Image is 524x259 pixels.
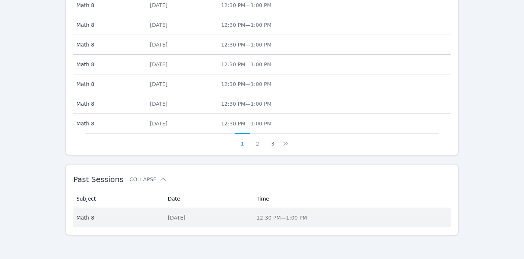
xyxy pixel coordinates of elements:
[76,61,141,68] span: Math 8
[252,190,451,208] th: Time
[221,2,271,8] span: 12:30 PM — 1:00 PM
[150,61,212,68] div: [DATE]
[168,214,247,221] div: [DATE]
[73,175,124,184] span: Past Sessions
[150,21,212,29] div: [DATE]
[257,215,307,221] span: 12:30 PM — 1:00 PM
[73,74,451,94] tr: Math 8[DATE]12:30 PM—1:00 PM
[221,81,271,87] span: 12:30 PM — 1:00 PM
[221,42,271,48] span: 12:30 PM — 1:00 PM
[235,133,250,147] button: 1
[76,214,159,221] span: Math 8
[221,61,271,67] span: 12:30 PM — 1:00 PM
[150,41,212,48] div: [DATE]
[221,121,271,127] span: 12:30 PM — 1:00 PM
[150,120,212,127] div: [DATE]
[163,190,252,208] th: Date
[73,15,451,35] tr: Math 8[DATE]12:30 PM—1:00 PM
[73,208,451,227] tr: Math 8[DATE]12:30 PM—1:00 PM
[76,21,141,29] span: Math 8
[73,55,451,74] tr: Math 8[DATE]12:30 PM—1:00 PM
[73,190,163,208] th: Subject
[221,101,271,107] span: 12:30 PM — 1:00 PM
[73,35,451,55] tr: Math 8[DATE]12:30 PM—1:00 PM
[150,1,212,9] div: [DATE]
[73,94,451,114] tr: Math 8[DATE]12:30 PM—1:00 PM
[130,176,167,183] button: Collapse
[150,80,212,88] div: [DATE]
[76,1,141,9] span: Math 8
[150,100,212,108] div: [DATE]
[250,133,265,147] button: 2
[76,80,141,88] span: Math 8
[73,114,451,133] tr: Math 8[DATE]12:30 PM—1:00 PM
[265,133,280,147] button: 3
[76,120,141,127] span: Math 8
[76,41,141,48] span: Math 8
[221,22,271,28] span: 12:30 PM — 1:00 PM
[76,100,141,108] span: Math 8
